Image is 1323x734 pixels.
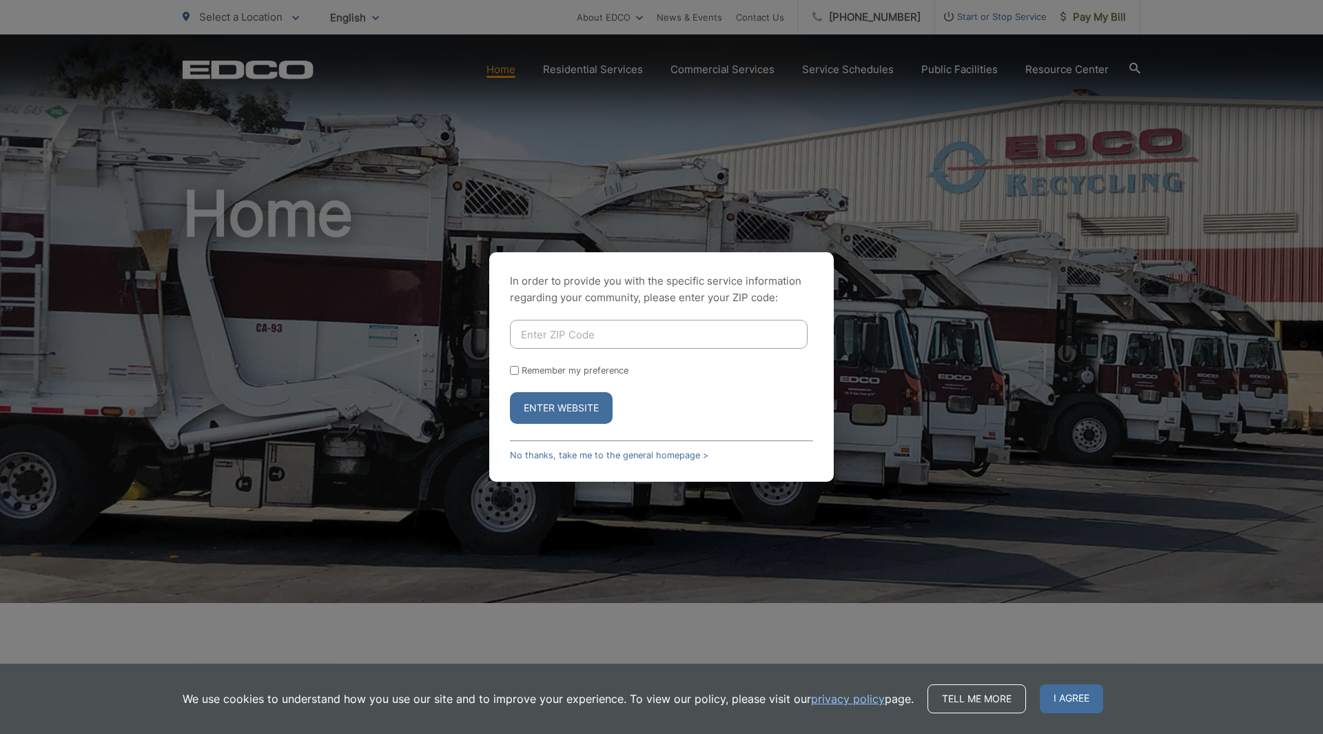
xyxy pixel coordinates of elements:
a: No thanks, take me to the general homepage > [510,450,708,460]
span: I agree [1040,684,1103,713]
a: Tell me more [927,684,1026,713]
input: Enter ZIP Code [510,320,808,349]
label: Remember my preference [522,365,628,376]
p: In order to provide you with the specific service information regarding your community, please en... [510,273,813,306]
p: We use cookies to understand how you use our site and to improve your experience. To view our pol... [183,691,914,707]
button: Enter Website [510,392,613,424]
a: privacy policy [811,691,885,707]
